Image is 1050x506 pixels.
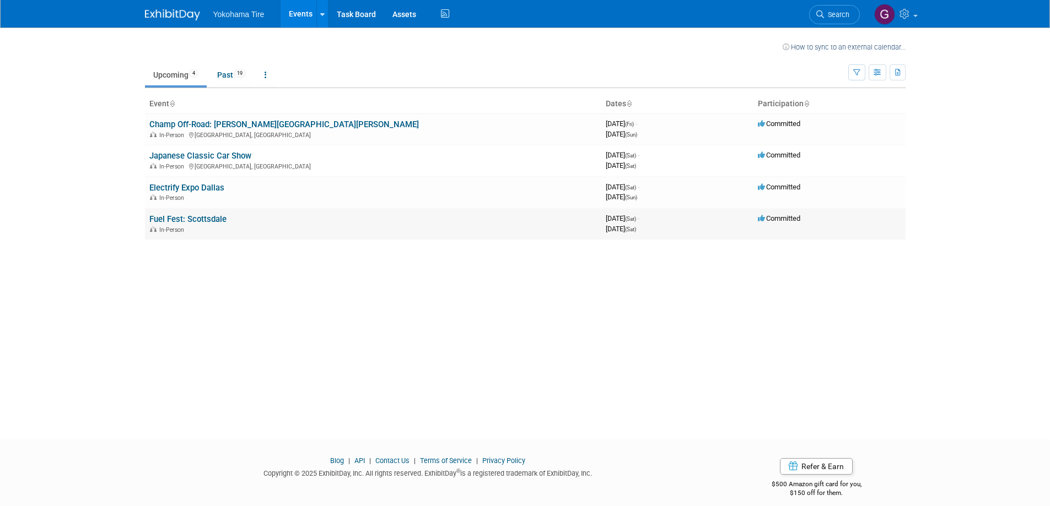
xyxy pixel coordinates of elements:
[145,95,601,113] th: Event
[149,183,224,193] a: Electrify Expo Dallas
[159,226,187,233] span: In-Person
[780,458,853,475] a: Refer & Earn
[145,466,712,478] div: Copyright © 2025 ExhibitDay, Inc. All rights reserved. ExhibitDay is a registered trademark of Ex...
[758,119,800,128] span: Committed
[482,456,525,465] a: Privacy Policy
[606,151,639,159] span: [DATE]
[159,132,187,139] span: In-Person
[150,163,157,168] img: In-Person Event
[625,184,636,191] span: (Sat)
[150,226,157,232] img: In-Person Event
[606,130,637,138] span: [DATE]
[234,69,246,78] span: 19
[145,64,207,85] a: Upcoming4
[758,183,800,191] span: Committed
[145,9,200,20] img: ExhibitDay
[606,183,639,191] span: [DATE]
[638,183,639,191] span: -
[209,64,254,85] a: Past19
[420,456,472,465] a: Terms of Service
[473,456,481,465] span: |
[456,468,460,474] sup: ®
[625,121,634,127] span: (Fri)
[606,214,639,222] span: [DATE]
[638,151,639,159] span: -
[189,69,198,78] span: 4
[625,132,637,138] span: (Sun)
[150,194,157,200] img: In-Person Event
[638,214,639,222] span: -
[159,163,187,170] span: In-Person
[728,488,906,498] div: $150 off for them.
[783,43,906,51] a: How to sync to an external calendar...
[625,153,636,159] span: (Sat)
[149,130,597,139] div: [GEOGRAPHIC_DATA], [GEOGRAPHIC_DATA]
[159,194,187,202] span: In-Person
[804,99,809,108] a: Sort by Participation Type
[753,95,906,113] th: Participation
[367,456,374,465] span: |
[601,95,753,113] th: Dates
[169,99,175,108] a: Sort by Event Name
[149,119,419,129] a: Champ Off-Road: [PERSON_NAME][GEOGRAPHIC_DATA][PERSON_NAME]
[625,163,636,169] span: (Sat)
[626,99,632,108] a: Sort by Start Date
[346,456,353,465] span: |
[149,214,227,224] a: Fuel Fest: Scottsdale
[758,214,800,222] span: Committed
[149,161,597,170] div: [GEOGRAPHIC_DATA], [GEOGRAPHIC_DATA]
[606,161,636,170] span: [DATE]
[625,216,636,222] span: (Sat)
[606,193,637,201] span: [DATE]
[728,472,906,498] div: $500 Amazon gift card for you,
[606,119,637,128] span: [DATE]
[874,4,895,25] img: gina Witter
[606,225,636,233] span: [DATE]
[758,151,800,159] span: Committed
[625,194,637,200] span: (Sun)
[375,456,410,465] a: Contact Us
[824,10,849,19] span: Search
[636,119,637,128] span: -
[150,132,157,137] img: In-Person Event
[625,226,636,232] span: (Sat)
[149,151,251,161] a: Japanese Classic Car Show
[213,10,265,19] span: Yokohama Tire
[330,456,344,465] a: Blog
[411,456,418,465] span: |
[809,5,860,24] a: Search
[354,456,365,465] a: API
